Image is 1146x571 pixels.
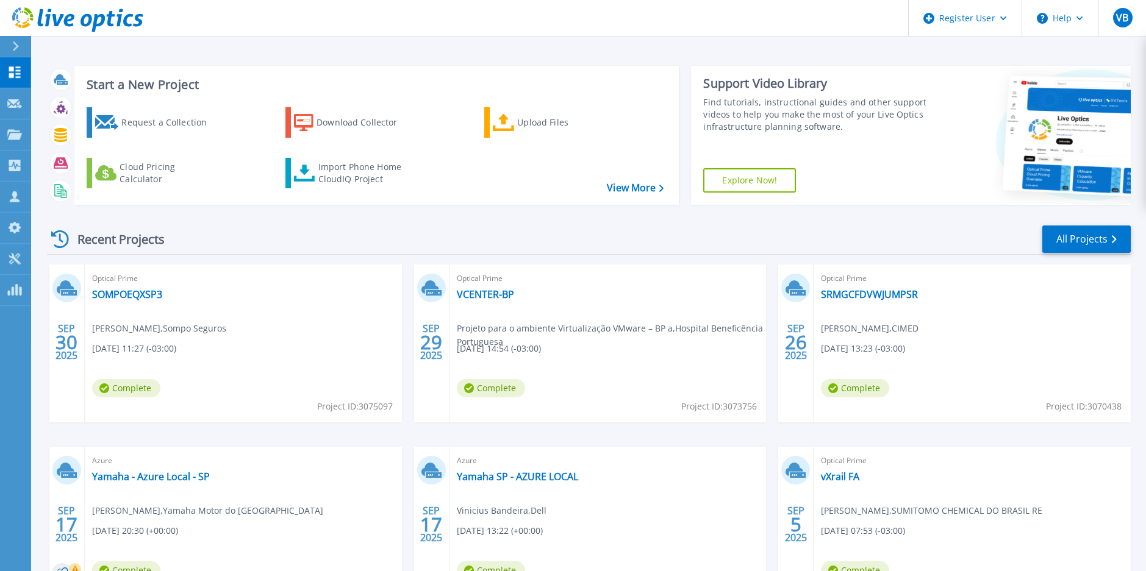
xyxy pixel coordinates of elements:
[703,96,927,133] div: Find tutorials, instructional guides and other support videos to help you make the most of your L...
[821,454,1123,467] span: Optical Prime
[317,110,414,135] div: Download Collector
[120,161,217,185] div: Cloud Pricing Calculator
[92,379,160,397] span: Complete
[92,470,210,483] a: Yamaha - Azure Local - SP
[484,107,620,138] a: Upload Files
[87,107,223,138] a: Request a Collection
[703,168,796,193] a: Explore Now!
[1116,13,1128,23] span: VB
[92,322,226,335] span: [PERSON_NAME] , Sompo Seguros
[318,161,414,185] div: Import Phone Home CloudIQ Project
[55,320,78,364] div: SEP 2025
[285,107,421,138] a: Download Collector
[87,78,664,91] h3: Start a New Project
[457,288,514,300] a: VCENTER-BP
[92,272,395,285] span: Optical Prime
[821,342,905,355] span: [DATE] 13:23 (-03:00)
[784,502,808,547] div: SEP 2025
[681,400,757,413] span: Project ID: 3073756
[821,470,859,483] a: vXrail FA
[420,502,443,547] div: SEP 2025
[317,400,393,413] span: Project ID: 3075097
[47,224,181,254] div: Recent Projects
[1042,225,1131,253] a: All Projects
[420,320,443,364] div: SEP 2025
[56,519,77,530] span: 17
[457,470,578,483] a: Yamaha SP - AZURE LOCAL
[457,342,541,355] span: [DATE] 14:54 (-03:00)
[790,519,801,530] span: 5
[821,322,919,335] span: [PERSON_NAME] , CIMED
[457,524,543,537] span: [DATE] 13:22 (+00:00)
[785,337,807,347] span: 26
[457,322,767,349] span: Projeto para o ambiente Virtualização VMware – BP a , Hospital Beneficência Portuguesa
[457,379,525,397] span: Complete
[457,454,759,467] span: Azure
[821,524,905,537] span: [DATE] 07:53 (-03:00)
[784,320,808,364] div: SEP 2025
[121,110,219,135] div: Request a Collection
[517,110,615,135] div: Upload Files
[420,519,442,530] span: 17
[420,337,442,347] span: 29
[92,524,178,537] span: [DATE] 20:30 (+00:00)
[55,502,78,547] div: SEP 2025
[821,288,918,300] a: SRMGCFDVWJUMPSR
[607,182,664,194] a: View More
[87,158,223,188] a: Cloud Pricing Calculator
[92,504,323,517] span: [PERSON_NAME] , Yamaha Motor do [GEOGRAPHIC_DATA]
[92,342,176,355] span: [DATE] 11:27 (-03:00)
[92,454,395,467] span: Azure
[821,272,1123,285] span: Optical Prime
[821,504,1042,517] span: [PERSON_NAME] , SUMITOMO CHEMICAL DO BRASIL RE
[703,76,927,91] div: Support Video Library
[457,504,546,517] span: Vinicius Bandeira , Dell
[457,272,759,285] span: Optical Prime
[821,379,889,397] span: Complete
[1046,400,1122,413] span: Project ID: 3070438
[92,288,162,300] a: SOMPOEQXSP3
[56,337,77,347] span: 30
